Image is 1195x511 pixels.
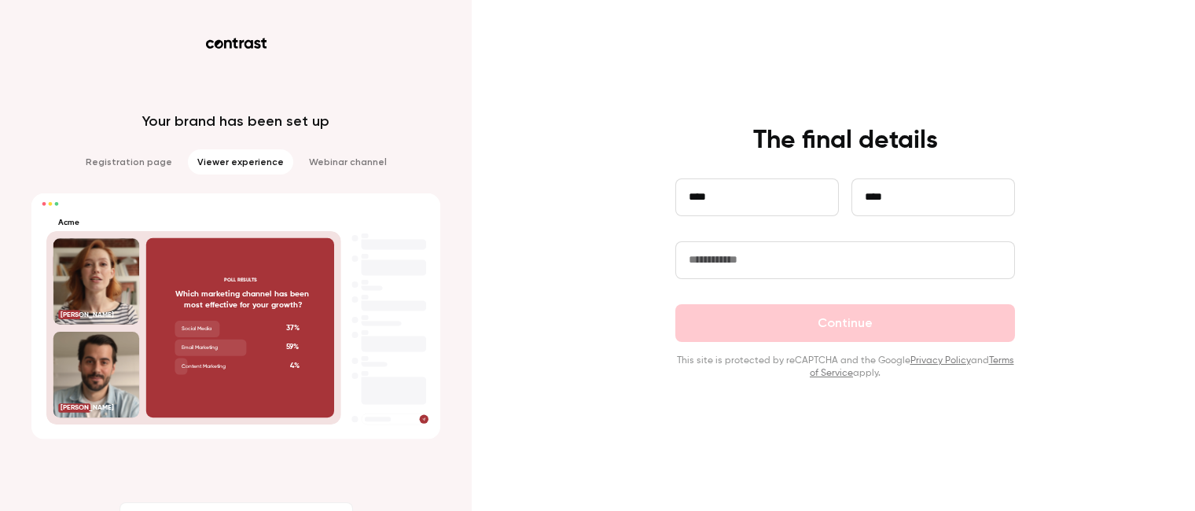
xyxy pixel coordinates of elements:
[184,301,303,310] text: most effective for your growth?
[182,326,211,331] text: Social Media
[175,290,309,298] text: Which marketing channel has been
[224,278,257,282] text: POLL RESULTS
[61,404,114,411] text: [PERSON_NAME]
[286,344,299,351] text: 59%
[491,58,704,77] p: Fetching your colors and logo...
[61,311,114,318] text: [PERSON_NAME]
[182,345,218,351] text: Email Marketing
[58,219,79,226] text: Acme
[182,364,226,369] text: Content Marketing
[286,325,300,332] text: 37%
[290,362,300,369] text: 4%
